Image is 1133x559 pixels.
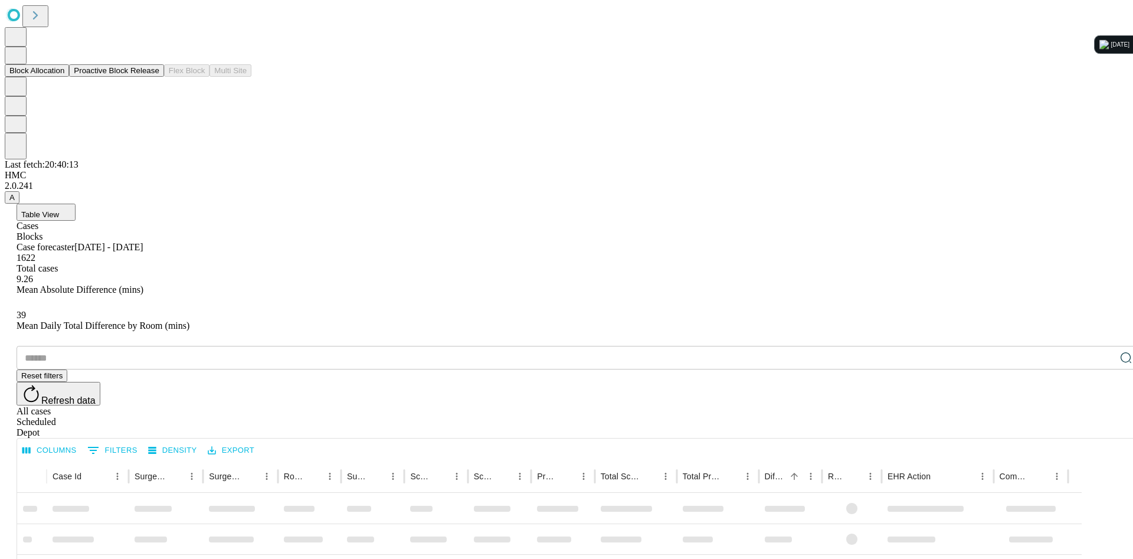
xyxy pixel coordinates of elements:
div: Surgeon Name [135,472,166,481]
button: Density [145,442,200,460]
div: Surgery Date [347,472,367,481]
div: Surgery Name [209,472,240,481]
button: Proactive Block Release [69,64,163,77]
button: A [5,191,19,204]
button: Sort [723,468,739,485]
span: [DATE] - [DATE] [74,242,143,252]
button: Select columns [19,442,80,460]
div: Total Scheduled Duration [601,472,640,481]
img: logo [1099,40,1109,50]
div: 2.0.241 [5,181,1128,191]
button: Sort [559,468,575,485]
span: Mean Daily Total Difference by Room (mins) [17,321,189,331]
button: Menu [862,468,879,485]
button: Sort [432,468,448,485]
button: Menu [739,468,756,485]
button: Block Allocation [5,64,69,77]
button: Menu [1049,468,1065,485]
span: Refresh data [41,395,96,406]
button: Menu [512,468,528,485]
span: 9.26 [17,274,33,284]
span: Total cases [17,263,58,273]
button: Flex Block [164,64,209,77]
button: Refresh data [17,382,100,406]
button: Sort [641,468,657,485]
button: Reset filters [17,370,67,382]
button: Sort [83,468,99,485]
button: Menu [322,468,338,485]
button: Menu [657,468,674,485]
span: Mean Absolute Difference (mins) [17,285,143,295]
div: EHR Action [888,472,931,481]
button: Show filters [84,441,140,460]
span: Table View [21,210,59,219]
div: Room [284,472,304,481]
button: Export [205,442,257,460]
button: Sort [786,468,803,485]
div: Resolved in EHR [828,472,844,481]
div: HMC [5,170,1128,181]
button: Menu [184,468,200,485]
button: Menu [803,468,819,485]
span: Last fetch: 20:40:13 [5,159,78,169]
div: Total Predicted Duration [683,472,722,481]
span: Case forecaster [17,242,74,252]
div: Predicted End Time [537,472,557,481]
div: Scheduled Start Time [410,472,430,481]
button: Menu [974,468,991,485]
button: Sort [846,468,862,485]
div: [DATE] [1111,40,1129,50]
button: Sort [305,468,322,485]
span: 39 [17,310,26,320]
button: Sort [932,468,948,485]
button: Menu [385,468,401,485]
button: Menu [258,468,275,485]
div: Scheduled End Time [474,472,494,481]
span: 1622 [17,253,35,263]
button: Sort [1032,468,1049,485]
button: Menu [575,468,592,485]
button: Sort [242,468,258,485]
div: Case Id [53,472,81,481]
button: Menu [109,468,126,485]
button: Sort [495,468,512,485]
div: Comments [1000,472,1031,481]
button: Table View [17,204,76,221]
button: Multi Site [209,64,251,77]
span: Reset filters [21,371,63,380]
button: Sort [368,468,385,485]
button: Menu [448,468,465,485]
button: Sort [167,468,184,485]
span: A [9,193,15,202]
div: Difference [765,472,785,481]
